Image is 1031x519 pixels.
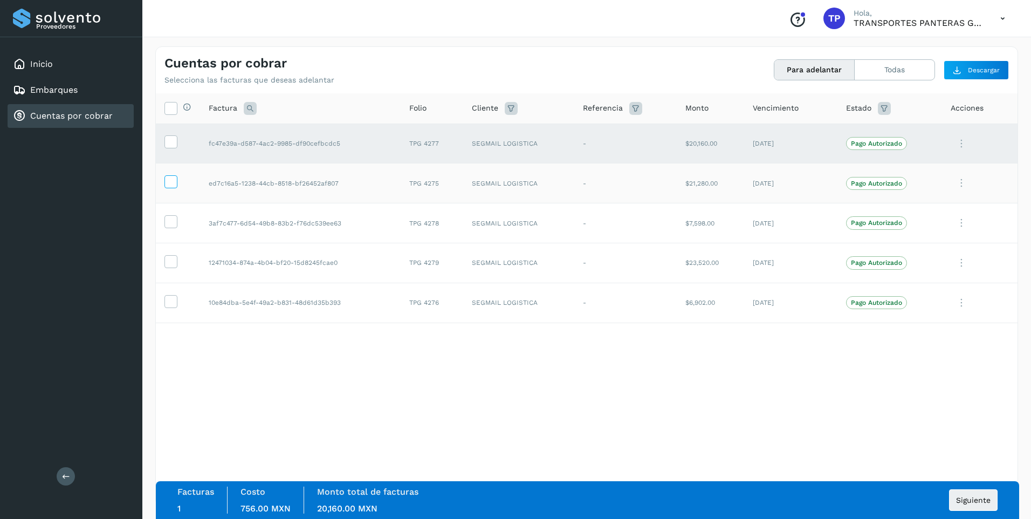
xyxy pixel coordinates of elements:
[968,65,1000,75] span: Descargar
[744,124,837,163] td: [DATE]
[317,487,418,497] label: Monto total de facturas
[851,259,902,267] p: Pago Autorizado
[956,496,991,504] span: Siguiente
[949,489,998,511] button: Siguiente
[854,9,983,18] p: Hola,
[574,283,677,323] td: -
[846,103,871,114] span: Estado
[401,163,463,203] td: TPG 4275
[574,243,677,283] td: -
[240,487,265,497] label: Costo
[677,163,745,203] td: $21,280.00
[401,203,463,243] td: TPG 4278
[574,203,677,243] td: -
[774,60,855,80] button: Para adelantar
[8,52,134,76] div: Inicio
[200,243,401,283] td: 12471034-874a-4b04-bf20-15d8245fcae0
[209,103,237,114] span: Factura
[164,76,334,85] p: Selecciona las facturas que deseas adelantar
[685,103,709,114] span: Monto
[851,180,902,187] p: Pago Autorizado
[401,124,463,163] td: TPG 4277
[8,104,134,128] div: Cuentas por cobrar
[317,503,377,514] span: 20,160.00 MXN
[677,124,745,163] td: $20,160.00
[677,283,745,323] td: $6,902.00
[855,60,934,80] button: Todas
[744,283,837,323] td: [DATE]
[677,203,745,243] td: $7,598.00
[8,78,134,102] div: Embarques
[744,203,837,243] td: [DATE]
[30,111,113,121] a: Cuentas por cobrar
[200,203,401,243] td: 3af7c477-6d54-49b8-83b2-f76dc539ee63
[463,283,574,323] td: SEGMAIL LOGISTICA
[401,283,463,323] td: TPG 4276
[30,85,78,95] a: Embarques
[200,163,401,203] td: ed7c16a5-1238-44cb-8518-bf26452af807
[177,487,214,497] label: Facturas
[472,103,498,114] span: Cliente
[944,60,1009,80] button: Descargar
[463,243,574,283] td: SEGMAIL LOGISTICA
[463,163,574,203] td: SEGMAIL LOGISTICA
[164,56,287,71] h4: Cuentas por cobrar
[36,23,129,30] p: Proveedores
[574,124,677,163] td: -
[744,163,837,203] td: [DATE]
[200,283,401,323] td: 10e84dba-5e4f-49a2-b831-48d61d35b393
[851,299,902,306] p: Pago Autorizado
[177,503,181,514] span: 1
[240,503,291,514] span: 756.00 MXN
[854,18,983,28] p: TRANSPORTES PANTERAS GAPO S.A. DE C.V.
[583,103,623,114] span: Referencia
[463,203,574,243] td: SEGMAIL LOGISTICA
[744,243,837,283] td: [DATE]
[677,243,745,283] td: $23,520.00
[851,219,902,227] p: Pago Autorizado
[200,124,401,163] td: fc47e39a-d587-4ac2-9985-df90cefbcdc5
[409,103,427,114] span: Folio
[30,59,53,69] a: Inicio
[401,243,463,283] td: TPG 4279
[753,103,799,114] span: Vencimiento
[463,124,574,163] td: SEGMAIL LOGISTICA
[851,140,902,147] p: Pago Autorizado
[951,103,984,114] span: Acciones
[574,163,677,203] td: -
